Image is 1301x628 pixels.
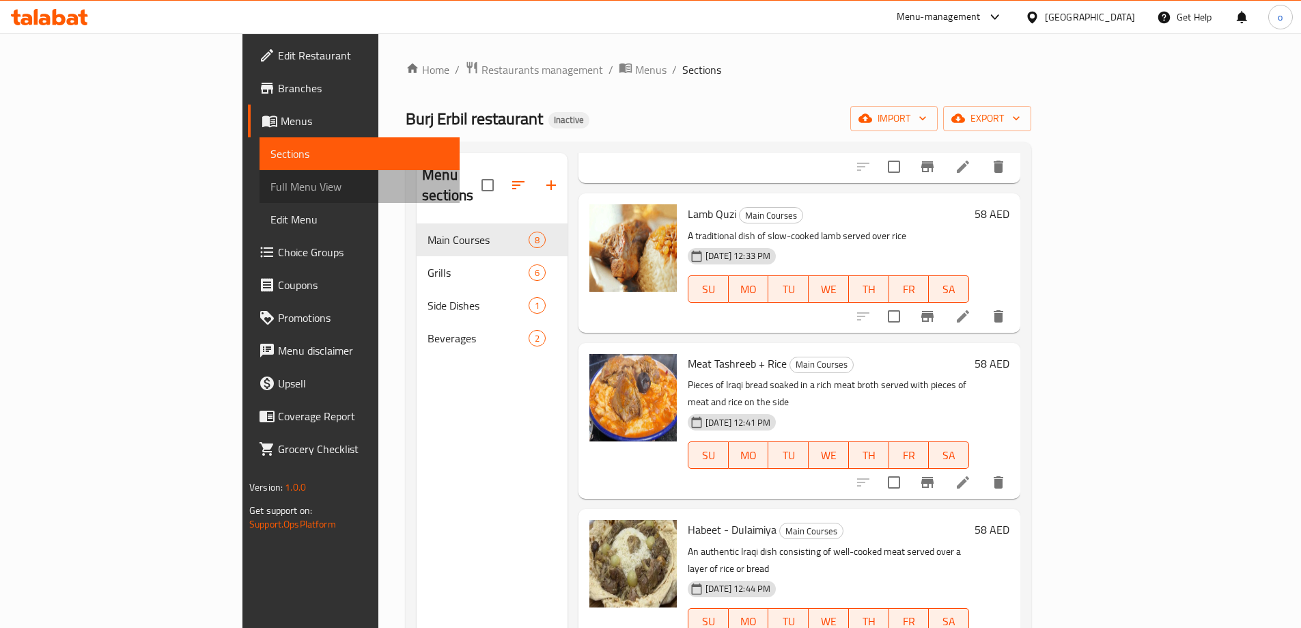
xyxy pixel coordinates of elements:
[248,301,460,334] a: Promotions
[248,72,460,105] a: Branches
[740,208,802,223] span: Main Courses
[249,502,312,519] span: Get support on:
[688,228,969,245] p: A traditional dish of slow-cooked lamb served over rice
[248,105,460,137] a: Menus
[729,441,769,469] button: MO
[428,264,529,281] span: Grills
[854,279,884,299] span: TH
[270,178,449,195] span: Full Menu View
[688,441,729,469] button: SU
[417,322,568,355] div: Beverages2
[278,244,449,260] span: Choice Groups
[780,523,843,539] span: Main Courses
[897,9,981,25] div: Menu-management
[954,110,1020,127] span: export
[428,297,529,314] span: Side Dishes
[955,308,971,325] a: Edit menu item
[481,62,603,78] span: Restaurants management
[249,478,283,496] span: Version:
[278,441,449,457] span: Grocery Checklist
[814,279,843,299] span: WE
[619,61,667,79] a: Menus
[529,232,546,248] div: items
[248,400,460,433] a: Coverage Report
[529,267,545,279] span: 6
[589,520,677,607] img: Habeet - Dulaimiya
[982,466,1015,499] button: delete
[589,354,677,441] img: Meat Tashreeb + Rice
[880,468,908,497] span: Select to update
[548,112,589,128] div: Inactive
[955,474,971,491] a: Edit menu item
[473,171,502,200] span: Select all sections
[278,310,449,326] span: Promotions
[809,441,849,469] button: WE
[688,519,777,540] span: Habeet - Dulaimiya
[774,446,803,465] span: TU
[929,441,969,469] button: SA
[850,106,938,131] button: import
[739,207,803,223] div: Main Courses
[975,354,1009,373] h6: 58 AED
[929,275,969,303] button: SA
[270,211,449,228] span: Edit Menu
[934,279,964,299] span: SA
[465,61,603,79] a: Restaurants management
[688,204,736,224] span: Lamb Quzi
[975,204,1009,223] h6: 58 AED
[529,299,545,312] span: 1
[529,330,546,346] div: items
[889,275,929,303] button: FR
[417,218,568,360] nav: Menu sections
[278,80,449,96] span: Branches
[417,256,568,289] div: Grills6
[635,62,667,78] span: Menus
[943,106,1031,131] button: export
[849,275,889,303] button: TH
[529,297,546,314] div: items
[278,47,449,64] span: Edit Restaurant
[694,279,723,299] span: SU
[589,204,677,292] img: Lamb Quzi
[260,203,460,236] a: Edit Menu
[248,269,460,301] a: Coupons
[428,330,529,346] span: Beverages
[911,150,944,183] button: Branch-specific-item
[529,332,545,345] span: 2
[955,159,971,175] a: Edit menu item
[934,446,964,465] span: SA
[248,236,460,269] a: Choice Groups
[694,446,723,465] span: SU
[608,62,613,78] li: /
[285,478,306,496] span: 1.0.0
[682,62,721,78] span: Sections
[278,277,449,293] span: Coupons
[417,223,568,256] div: Main Courses8
[789,357,854,373] div: Main Courses
[278,408,449,424] span: Coverage Report
[768,275,809,303] button: TU
[895,279,924,299] span: FR
[809,275,849,303] button: WE
[248,433,460,465] a: Grocery Checklist
[734,446,764,465] span: MO
[779,523,843,539] div: Main Courses
[535,169,568,202] button: Add section
[688,275,729,303] button: SU
[260,137,460,170] a: Sections
[975,520,1009,539] h6: 58 AED
[688,353,787,374] span: Meat Tashreeb + Rice
[249,515,336,533] a: Support.OpsPlatform
[417,289,568,322] div: Side Dishes1
[672,62,677,78] li: /
[281,113,449,129] span: Menus
[982,150,1015,183] button: delete
[529,234,545,247] span: 8
[854,446,884,465] span: TH
[911,466,944,499] button: Branch-specific-item
[529,264,546,281] div: items
[248,334,460,367] a: Menu disclaimer
[814,446,843,465] span: WE
[734,279,764,299] span: MO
